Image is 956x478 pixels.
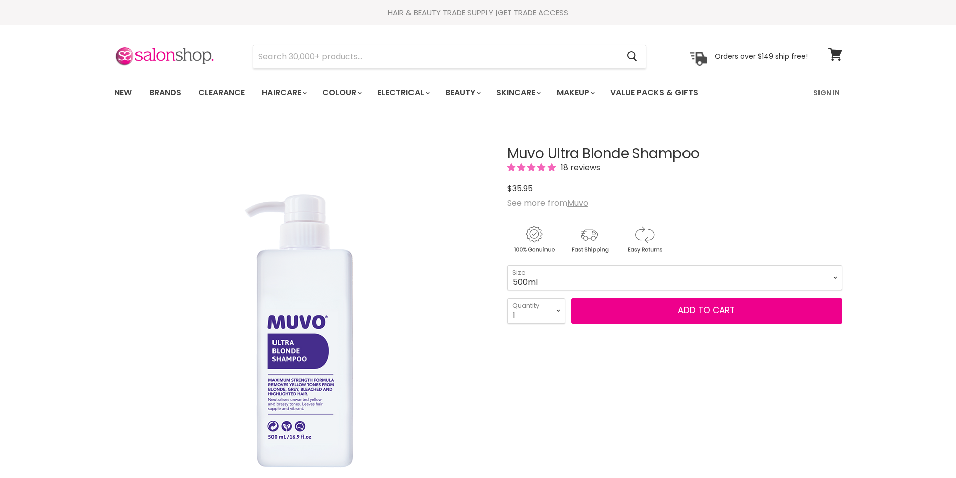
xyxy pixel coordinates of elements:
a: Beauty [438,82,487,103]
input: Search [253,45,619,68]
a: Haircare [254,82,313,103]
div: HAIR & BEAUTY TRADE SUPPLY | [102,8,855,18]
img: returns.gif [618,224,671,255]
a: Muvo [567,197,588,209]
img: shipping.gif [563,224,616,255]
a: Sign In [807,82,846,103]
span: Add to cart [678,304,735,316]
ul: Main menu [107,78,757,107]
a: Brands [142,82,189,103]
a: Makeup [549,82,601,103]
form: Product [253,45,646,69]
span: See more from [507,197,588,209]
h1: Muvo Ultra Blonde Shampoo [507,146,842,162]
a: Clearance [191,82,252,103]
a: Skincare [489,82,547,103]
select: Quantity [507,298,565,324]
span: 4.89 stars [507,162,558,173]
span: 18 reviews [558,162,600,173]
img: genuine.gif [507,224,561,255]
span: $35.95 [507,183,533,194]
button: Search [619,45,646,68]
button: Add to cart [571,298,842,324]
a: GET TRADE ACCESS [498,7,568,18]
a: Colour [315,82,368,103]
a: Value Packs & Gifts [603,82,706,103]
nav: Main [102,78,855,107]
a: New [107,82,140,103]
p: Orders over $149 ship free! [715,52,808,61]
a: Electrical [370,82,436,103]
